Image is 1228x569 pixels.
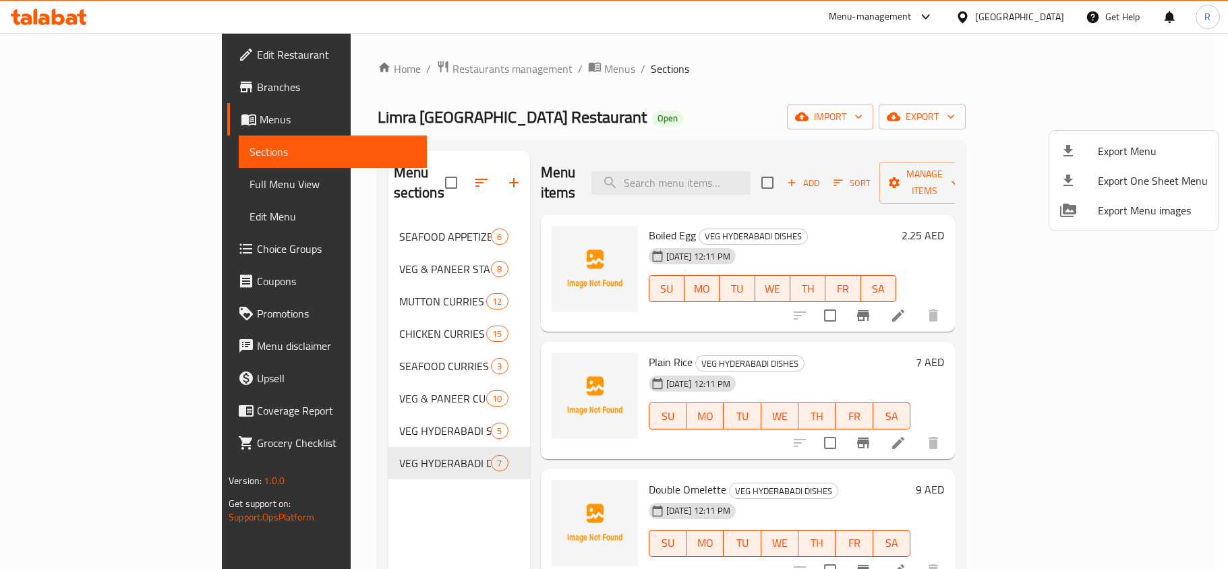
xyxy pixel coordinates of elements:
span: Export One Sheet Menu [1098,173,1208,189]
li: Export Menu images [1049,196,1219,225]
li: Export one sheet menu items [1049,166,1219,196]
span: Export Menu images [1098,202,1208,218]
span: Export Menu [1098,143,1208,159]
li: Export menu items [1049,136,1219,166]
